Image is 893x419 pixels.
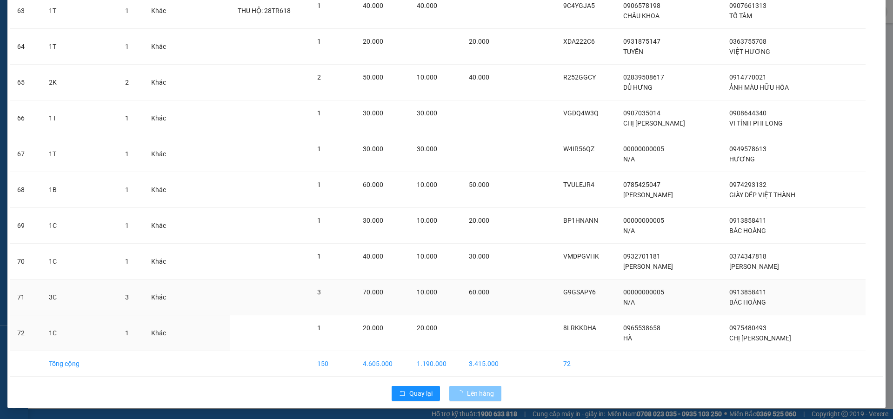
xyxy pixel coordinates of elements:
span: 0907661313 [729,2,766,9]
span: R252GGCY [563,73,596,81]
span: Quay lại [409,388,433,399]
td: 67 [10,136,41,172]
span: GIÀY DÉP VIỆT THÀNH [729,191,795,199]
td: 70 [10,244,41,279]
span: 60.000 [363,181,383,188]
span: 2 [317,73,321,81]
span: 1 [125,186,129,193]
span: 20.000 [363,38,383,45]
span: 0914770021 [729,73,766,81]
span: 10.000 [417,253,437,260]
td: 71 [10,279,41,315]
span: 20.000 [363,324,383,332]
span: 0906578198 [623,2,660,9]
span: 1 [125,7,129,14]
span: CHỊ [PERSON_NAME] [623,120,685,127]
span: Lên hàng [467,388,494,399]
span: XDA222C6 [563,38,595,45]
span: 1 [317,181,321,188]
span: 8LRKKDHA [563,324,596,332]
span: 00000000005 [623,145,664,153]
span: ẢNH MÀU HỮU HÒA [729,84,789,91]
span: 1 [125,258,129,265]
span: 2 [125,79,129,86]
span: 0907035014 [623,109,660,117]
td: 1.190.000 [409,351,461,377]
td: 1C [41,244,118,279]
span: 70.000 [363,288,383,296]
span: 1 [125,114,129,122]
span: [PERSON_NAME] [729,263,779,270]
span: VMDPGVHK [563,253,599,260]
span: HÀ [623,334,632,342]
td: Khác [144,208,179,244]
td: 1C [41,208,118,244]
span: 30.000 [363,217,383,224]
span: 0913858411 [729,288,766,296]
span: 0785425047 [623,181,660,188]
span: 0913858411 [729,217,766,224]
td: 72 [556,351,616,377]
span: 0374347818 [729,253,766,260]
td: Khác [144,65,179,100]
td: 3.415.000 [461,351,513,377]
td: 72 [10,315,41,351]
span: 0363755708 [729,38,766,45]
td: 1T [41,136,118,172]
td: 1B [41,172,118,208]
span: 40.000 [363,2,383,9]
td: 68 [10,172,41,208]
span: THU HỘ: 28TR618 [238,7,291,14]
span: 1 [125,222,129,229]
span: 1 [125,43,129,50]
td: Khác [144,172,179,208]
span: 1 [317,38,321,45]
td: 1C [41,315,118,351]
span: VGDQ4W3Q [563,109,599,117]
span: loading [457,390,467,397]
td: Tổng cộng [41,351,118,377]
span: 30.000 [363,109,383,117]
span: 1 [317,253,321,260]
span: BÁC HOÀNG [729,227,766,234]
span: 10.000 [417,288,437,296]
button: rollbackQuay lại [392,386,440,401]
span: 0949578613 [729,145,766,153]
span: 0975480493 [729,324,766,332]
span: 1 [317,145,321,153]
span: 30.000 [417,109,437,117]
td: Khác [144,279,179,315]
span: W4IR56QZ [563,145,594,153]
span: 40.000 [469,73,489,81]
td: 2K [41,65,118,100]
span: VIỆT HƯƠNG [729,48,770,55]
span: 30.000 [417,145,437,153]
td: 3C [41,279,118,315]
span: 0931875147 [623,38,660,45]
span: 0908644340 [729,109,766,117]
td: 66 [10,100,41,136]
span: rollback [399,390,406,398]
span: 1 [317,324,321,332]
span: HƯƠNG [729,155,755,163]
span: 20.000 [469,38,489,45]
span: BÁC HOÀNG [729,299,766,306]
span: N/A [623,299,635,306]
span: G9GSAPY6 [563,288,596,296]
span: 9C4YGJA5 [563,2,595,9]
span: VI TÍNH PHI LONG [729,120,783,127]
span: CHỊ [PERSON_NAME] [729,334,791,342]
td: Khác [144,315,179,351]
td: Khác [144,136,179,172]
td: 64 [10,29,41,65]
span: TVULEJR4 [563,181,594,188]
button: Lên hàng [449,386,501,401]
span: 20.000 [417,324,437,332]
span: 50.000 [363,73,383,81]
span: 10.000 [417,73,437,81]
span: TỐ TÂM [729,12,752,20]
span: 50.000 [469,181,489,188]
span: N/A [623,227,635,234]
span: [PERSON_NAME] [623,263,673,270]
span: 40.000 [363,253,383,260]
